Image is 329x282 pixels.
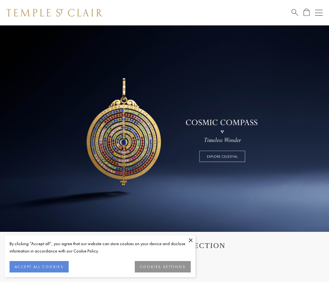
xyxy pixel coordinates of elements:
button: Open navigation [315,9,323,17]
a: Open Shopping Bag [304,9,310,17]
button: ACCEPT ALL COOKIES [10,261,69,272]
a: Search [291,9,298,17]
button: COOKIES SETTINGS [135,261,191,272]
div: By clicking “Accept all”, you agree that our website can store cookies on your device and disclos... [10,240,191,255]
img: Temple St. Clair [6,9,102,17]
